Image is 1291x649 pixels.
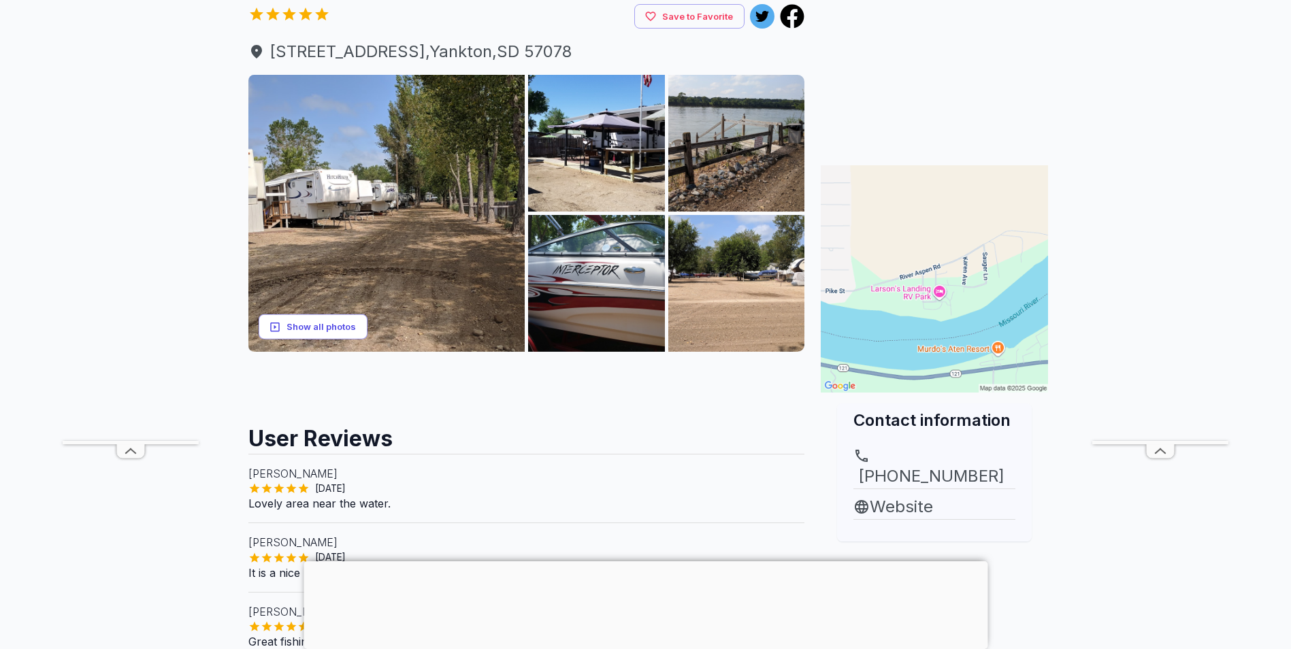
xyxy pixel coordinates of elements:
[668,215,805,352] img: AAcXr8oLaAEdAars19JWCkblspG1BOufujEkqTeiF6ceQJiKQ91z-707fMi6LHziUwrB4EZYazf6xzHfqTiif2bBidhX5gq4D...
[248,39,805,64] span: [STREET_ADDRESS] , Yankton , SD 57078
[248,603,805,620] p: [PERSON_NAME] (Stumpy)
[310,550,351,564] span: [DATE]
[259,314,367,339] button: Show all photos
[248,352,805,413] iframe: Advertisement
[528,75,665,212] img: AAcXr8qBFG9Kn-sgf2XQ4OtXAUudTgr8lInLEgHB_jnnoHfdr7ksvDczev66XHPeYxUQ3ZX5EZKXCmAvgMEHyAYBFeUg4WTEf...
[853,409,1015,431] h2: Contact information
[248,75,525,352] img: AAcXr8r3PkuWAsESsqPTOKoY_on2Dgr_zhkbU83yfjzhvKAdqduEfDbF947GLTnAzn7gRkvEjzrTTLaIJtzueTRBMeEM9y69e...
[528,215,665,352] img: AAcXr8rS6v5OpF16L85gokivRheN-lnRjSYHS5Q6t3BjPYPVU8cg9soItBZxnVj2oQSnQfa0M4VepPzfKNsJLmndNzfkSahPS...
[248,534,805,550] p: [PERSON_NAME]
[1092,33,1228,441] iframe: Advertisement
[248,565,805,581] p: It is a nice place to rest and enjoy the friendly people.
[63,33,199,441] iframe: Advertisement
[668,75,805,212] img: AAcXr8q4ztAIYVjGvSGFGPWExPpvt1gshLv7IfO7Nn_vKwrz3ME_lcVr3fe0nGP9GGmDyS1FZjsTPr1bhB86IuZ3B30Uv6KBi...
[248,413,805,454] h2: User Reviews
[304,561,987,646] iframe: Advertisement
[248,465,805,482] p: [PERSON_NAME]
[248,39,805,64] a: [STREET_ADDRESS],Yankton,SD 57078
[248,495,805,512] p: Lovely area near the water.
[634,4,745,29] button: Save to Favorite
[821,165,1048,393] img: Map for Larson's Landing RV Park
[853,448,1015,488] a: [PHONE_NUMBER]
[310,482,351,495] span: [DATE]
[853,495,1015,519] a: Website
